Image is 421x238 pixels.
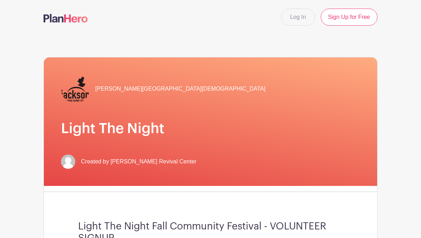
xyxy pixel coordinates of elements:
[321,9,377,26] a: Sign Up for Free
[61,75,90,103] img: JRC%20Vertical%20Logo.png
[95,85,265,93] span: [PERSON_NAME][GEOGRAPHIC_DATA][DEMOGRAPHIC_DATA]
[61,155,75,169] img: default-ce2991bfa6775e67f084385cd625a349d9dcbb7a52a09fb2fda1e96e2d18dcdb.png
[44,14,88,22] img: logo-507f7623f17ff9eddc593b1ce0a138ce2505c220e1c5a4e2b4648c50719b7d32.svg
[81,157,197,166] span: Created by [PERSON_NAME] Revival Center
[281,9,315,26] a: Log In
[61,120,360,137] h1: Light The Night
